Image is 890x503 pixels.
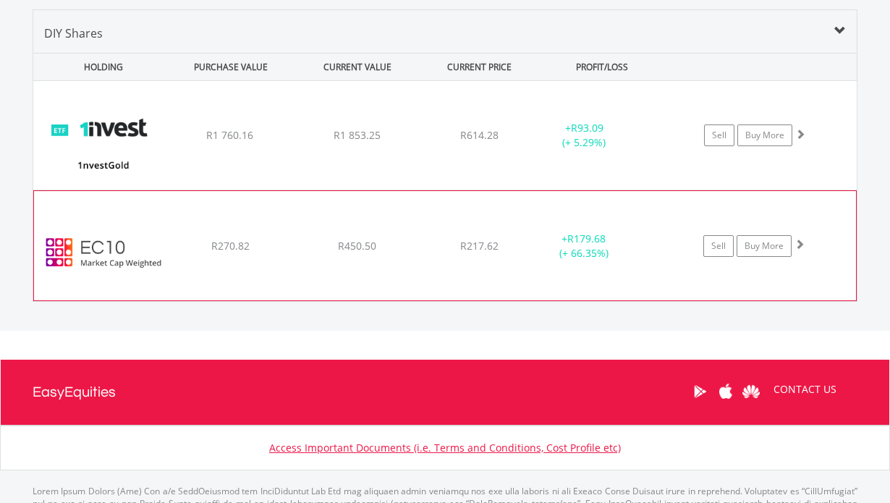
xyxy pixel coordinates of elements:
a: EasyEquities [33,360,116,425]
a: Sell [704,124,734,146]
a: CONTACT US [763,369,847,410]
span: R217.62 [460,239,499,253]
span: R179.68 [567,232,606,245]
div: + (+ 66.35%) [530,232,638,261]
span: DIY Shares [44,25,103,41]
img: EC10.EC.EC10.png [41,209,166,296]
span: R93.09 [571,121,603,135]
div: PROFIT/LOSS [540,54,664,80]
img: EQU.ZA.ETFGLD.png [41,99,165,186]
div: HOLDING [34,54,166,80]
a: Buy More [737,124,792,146]
div: CURRENT VALUE [295,54,419,80]
a: Apple [713,369,738,414]
a: Google Play [687,369,713,414]
div: PURCHASE VALUE [169,54,292,80]
div: CURRENT PRICE [422,54,537,80]
span: R450.50 [338,239,376,253]
span: R614.28 [460,128,499,142]
a: Buy More [737,235,792,257]
a: Sell [703,235,734,257]
span: R1 853.25 [334,128,381,142]
a: Access Important Documents (i.e. Terms and Conditions, Cost Profile etc) [269,441,621,455]
a: Huawei [738,369,763,414]
div: + (+ 5.29%) [530,121,639,150]
span: R1 760.16 [206,128,253,142]
span: R270.82 [211,239,250,253]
